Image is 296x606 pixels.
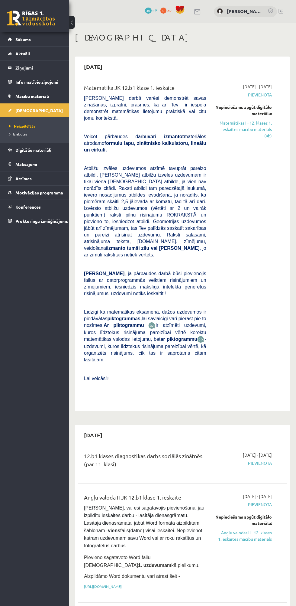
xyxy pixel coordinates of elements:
h2: [DATE] [78,60,108,74]
span: Pievieno sagatavoto Word failu [DEMOGRAPHIC_DATA] kā pielikumu. [84,555,200,568]
legend: Maksājumi [15,157,61,171]
div: 12.b1 klases diagnostikas darbs sociālās zinātnēs (par 11. klasi) [84,452,206,471]
a: Matemātikas I - 12. klases 1. ieskaites mācību materiāls (ab) [215,120,272,139]
b: vari izmantot [148,134,184,139]
span: , ja pārbaudes darbā būsi pievienojis failus ar datorprogrammās veiktiem risinājumiem un zīmējumi... [84,271,206,296]
span: Veicot pārbaudes darbu materiālos atrodamo [84,134,206,152]
legend: Ziņojumi [15,61,61,75]
a: Ziņojumi [8,61,61,75]
a: Angļu valodas II - 12. klases 1.ieskaites mācību materiāls [215,529,272,542]
img: wKvN42sLe3LLwAAAABJRU5ErkJggg== [197,336,204,343]
span: [DATE] - [DATE] [243,493,272,500]
a: Izlabotās [9,131,63,137]
span: Pievienota [215,501,272,508]
a: 0 xp [160,8,174,12]
b: ar piktogrammu [160,337,197,342]
span: Aktuāli [15,51,30,56]
span: Digitālie materiāli [15,147,51,153]
span: Pievienota [215,92,272,98]
span: Mācību materiāli [15,93,49,99]
span: J [107,376,109,381]
span: [DEMOGRAPHIC_DATA] [15,108,63,113]
span: Izlabotās [9,132,27,136]
a: Proktoringa izmēģinājums [8,214,61,228]
span: Pievienota [215,460,272,466]
b: piktogrammas, [107,316,142,321]
a: Neizpildītās [9,123,63,129]
span: 40 [145,8,152,14]
a: [PERSON_NAME] [227,8,262,15]
span: Proktoringa izmēģinājums [15,218,68,224]
a: [DEMOGRAPHIC_DATA] [8,103,61,117]
a: Maksājumi [8,157,61,171]
span: Konferences [15,204,41,210]
div: Matemātika JK 12.b1 klase 1. ieskaite [84,83,206,95]
h2: [DATE] [78,428,108,442]
div: Nepieciešams apgūt digitālo materiālu: [215,104,272,117]
span: Lai veicās! [84,376,107,381]
span: mP [153,8,157,12]
a: Aktuāli [8,47,61,60]
a: 40 mP [145,8,157,12]
strong: 1. uzdevumam [138,563,171,568]
a: [URL][DOMAIN_NAME] [84,584,122,589]
span: Atzīmes [15,176,32,181]
b: izmanto [107,246,125,251]
b: formulu lapu, zinātnisko kalkulatoru, lineālu un cirkuli. [84,141,206,152]
span: Sākums [15,37,31,42]
div: Nepieciešams apgūt digitālo materiālu: [215,514,272,526]
span: [DATE] - [DATE] [243,83,272,90]
span: [PERSON_NAME] darbā varēsi demonstrēt savas zināšanas, izpratni, prasmes, kā arī Tev ir iespēja d... [84,96,206,121]
a: Konferences [8,200,61,214]
b: Ar piktogrammu [104,323,144,328]
a: Rīgas 1. Tālmācības vidusskola [7,11,55,26]
span: Motivācijas programma [15,190,63,195]
span: Atbilžu izvēles uzdevumos atzīmē tavuprāt pareizo atbildi. [PERSON_NAME] atbilžu izvēles uzdevuma... [84,166,206,257]
span: Līdzīgi kā matemātikas eksāmenā, dažos uzdevumos ir piedāvātas lai savlaicīgi vari pierast pie to... [84,309,206,328]
img: Edgars Freimanis [217,8,223,14]
legend: Informatīvie ziņojumi [15,75,61,89]
strong: viens [108,528,120,533]
a: Sākums [8,32,61,46]
span: ir atzīmēti uzdevumi, kuros līdztekus risinājuma pareizībai vērtē korektu matemātikas valodas lie... [84,323,206,342]
a: Mācību materiāli [8,89,61,103]
img: JfuEzvunn4EvwAAAAASUVORK5CYII= [148,322,156,329]
a: Atzīmes [8,171,61,185]
span: [DATE] - [DATE] [243,452,272,458]
a: Motivācijas programma [8,186,61,200]
span: xp [167,8,171,12]
div: Angļu valoda II JK 12.b1 klase 1. ieskaite [84,493,206,504]
h1: [DEMOGRAPHIC_DATA] [75,32,290,43]
span: Aizpildāmo Word dokumentu vari atrast šeit - [84,574,180,579]
span: Neizpildītās [9,124,35,129]
a: Digitālie materiāli [8,143,61,157]
b: tumši zilu vai [PERSON_NAME] [127,246,200,251]
span: [PERSON_NAME] [84,271,124,276]
span: [PERSON_NAME], vai esi sagatavojis pievienošanai jau izpildītu ieskaites darbu - lasītāja dienasg... [84,505,206,548]
a: Informatīvie ziņojumi [8,75,61,89]
span: 0 [160,8,166,14]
